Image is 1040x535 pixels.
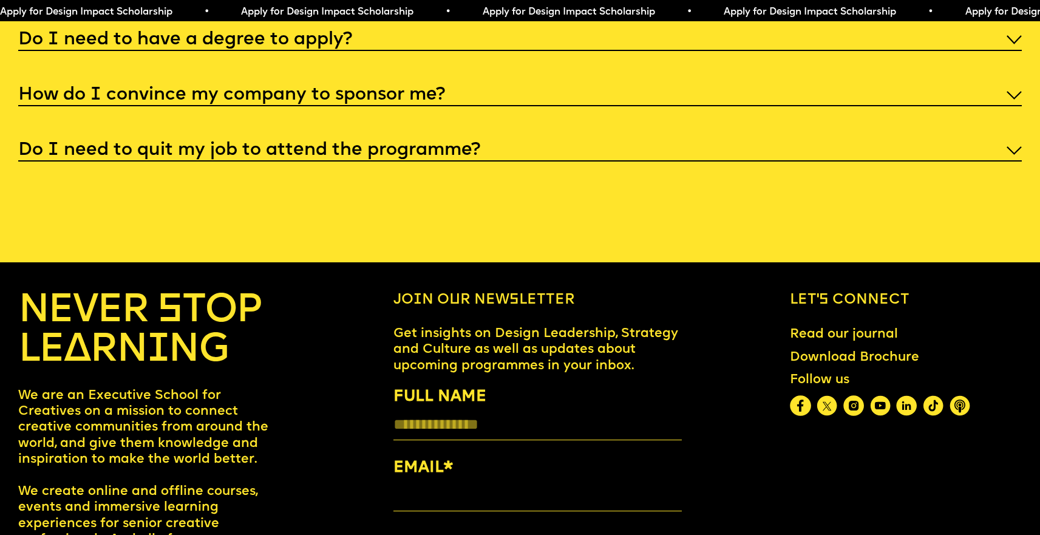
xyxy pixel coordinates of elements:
a: Read our journal [783,319,906,349]
h4: NEVER STOP LEARNING [18,291,285,370]
h5: Do I need to quit my job to attend the programme? [18,145,480,157]
span: • [928,7,933,17]
h5: Do I need to have a degree to apply? [18,34,352,46]
label: EMAIL [393,455,682,480]
p: Get insights on Design Leadership, Strategy and Culture as well as updates about upcoming program... [393,326,682,374]
h6: Let’s connect [790,291,1022,308]
h5: How do I convince my company to sponsor me? [18,89,445,101]
label: FULL NAME [393,384,682,409]
span: • [445,7,450,17]
span: • [204,7,209,17]
span: • [687,7,692,17]
h6: Join our newsletter [393,291,682,308]
div: Follow us [790,372,970,388]
a: Download Brochure [783,342,927,372]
